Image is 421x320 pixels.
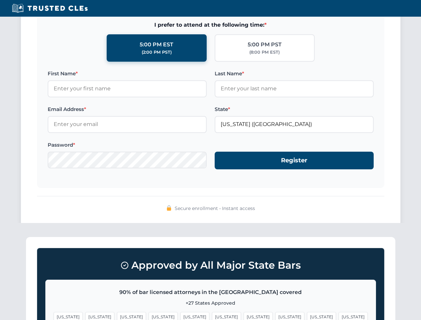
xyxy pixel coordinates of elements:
[248,40,282,49] div: 5:00 PM PST
[10,3,90,13] img: Trusted CLEs
[166,205,172,211] img: 🔒
[249,49,280,56] div: (8:00 PM EST)
[215,116,374,133] input: Florida (FL)
[215,80,374,97] input: Enter your last name
[48,141,207,149] label: Password
[215,105,374,113] label: State
[140,40,173,49] div: 5:00 PM EST
[45,256,376,274] h3: Approved by All Major State Bars
[48,21,374,29] span: I prefer to attend at the following time:
[54,299,368,307] p: +27 States Approved
[175,205,255,212] span: Secure enrollment • Instant access
[48,80,207,97] input: Enter your first name
[54,288,368,297] p: 90% of bar licensed attorneys in the [GEOGRAPHIC_DATA] covered
[215,70,374,78] label: Last Name
[48,70,207,78] label: First Name
[142,49,172,56] div: (2:00 PM PST)
[48,105,207,113] label: Email Address
[48,116,207,133] input: Enter your email
[215,152,374,169] button: Register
